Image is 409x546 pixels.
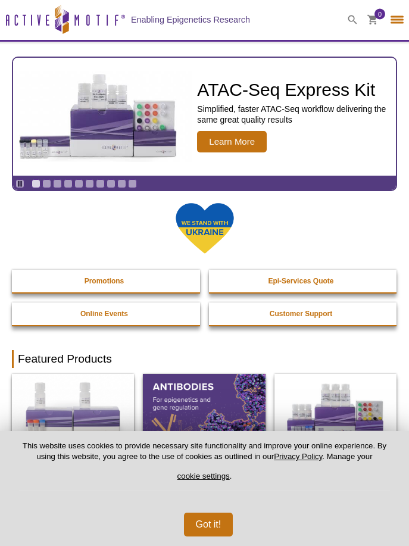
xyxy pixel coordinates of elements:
[274,452,322,461] a: Privacy Policy
[13,58,396,176] article: ATAC-Seq Express Kit
[85,179,94,188] a: Go to slide 6
[197,131,267,152] span: Learn More
[197,104,390,125] p: Simplified, faster ATAC-Seq workflow delivering the same great quality results
[117,179,126,188] a: Go to slide 9
[197,81,390,99] h2: ATAC-Seq Express Kit
[12,302,196,325] a: Online Events
[32,179,40,188] a: Go to slide 1
[64,179,73,188] a: Go to slide 4
[378,9,382,20] span: 0
[270,310,332,318] strong: Customer Support
[1,71,198,162] img: ATAC-Seq Express Kit
[268,277,333,285] strong: Epi-Services Quote
[74,179,83,188] a: Go to slide 5
[177,472,230,481] button: cookie settings
[128,179,137,188] a: Go to slide 10
[274,374,396,448] img: CUT&Tag-IT® Express Assay Kit
[367,15,378,27] a: 0
[107,179,115,188] a: Go to slide 8
[12,350,397,368] h2: Featured Products
[143,374,265,535] a: All Antibodies Antibodies Application-tested antibodies for ChIP, CUT&Tag, and CUT&RUN.
[96,179,105,188] a: Go to slide 7
[12,374,134,448] img: DNA Library Prep Kit for Illumina
[175,202,235,255] img: We Stand With Ukraine
[209,302,394,325] a: Customer Support
[13,58,396,176] a: ATAC-Seq Express Kit ATAC-Seq Express Kit Simplified, faster ATAC-Seq workflow delivering the sam...
[274,374,396,535] a: CUT&Tag-IT® Express Assay Kit CUT&Tag-IT®Express Assay Kit Less variable and higher-throughput ge...
[19,441,390,491] p: This website uses cookies to provide necessary site functionality and improve your online experie...
[53,179,62,188] a: Go to slide 3
[143,374,265,448] img: All Antibodies
[131,14,250,25] h2: Enabling Epigenetics Research
[184,513,233,536] button: Got it!
[209,270,394,292] a: Epi-Services Quote
[12,270,196,292] a: Promotions
[42,179,51,188] a: Go to slide 2
[15,179,24,188] a: Toggle autoplay
[80,310,128,318] strong: Online Events
[85,277,124,285] strong: Promotions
